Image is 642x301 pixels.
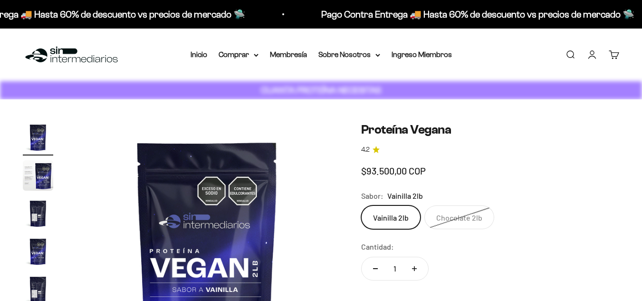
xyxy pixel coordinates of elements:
[361,241,394,253] label: Cantidad:
[308,7,621,22] p: Pago Contra Entrega 🚚 Hasta 60% de descuento vs precios de mercado 🛸
[387,190,423,202] span: Vainilla 2lb
[219,49,259,61] summary: Comprar
[23,160,53,194] button: Ir al artículo 2
[23,236,53,270] button: Ir al artículo 4
[361,122,619,137] h1: Proteína Vegana
[318,49,380,61] summary: Sobre Nosotros
[361,145,370,155] span: 4.2
[191,50,207,58] a: Inicio
[23,160,53,191] img: Proteína Vegana
[362,257,389,280] button: Reducir cantidad
[23,122,53,153] img: Proteína Vegana
[23,236,53,267] img: Proteína Vegana
[361,145,619,155] a: 4.24.2 de 5.0 estrellas
[261,85,381,95] strong: CUANTA PROTEÍNA NECESITAS
[270,50,307,58] a: Membresía
[401,257,428,280] button: Aumentar cantidad
[23,122,53,155] button: Ir al artículo 1
[392,50,452,58] a: Ingreso Miembros
[23,198,53,229] img: Proteína Vegana
[361,190,383,202] legend: Sabor:
[361,163,426,178] sale-price: $93.500,00 COP
[23,198,53,232] button: Ir al artículo 3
